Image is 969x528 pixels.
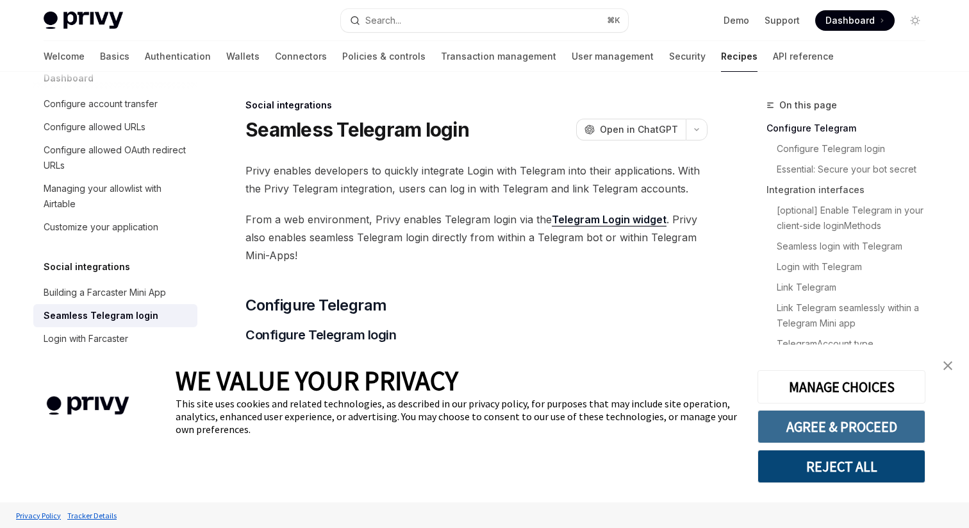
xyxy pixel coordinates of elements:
a: Transaction management [441,41,556,72]
a: Wallets [226,41,260,72]
a: Authentication [145,41,211,72]
img: light logo [44,12,123,30]
div: Customize your application [44,219,158,235]
span: WE VALUE YOUR PRIVACY [176,364,458,397]
h1: Seamless Telegram login [245,118,469,141]
a: Configure allowed OAuth redirect URLs [33,139,197,177]
div: Seamless Telegram login [44,308,158,323]
h5: Social integrations [44,259,130,275]
div: Configure account transfer [44,96,158,112]
img: close banner [943,361,952,370]
img: company logo [19,378,156,434]
a: Support [765,14,800,27]
span: Open in ChatGPT [600,123,678,136]
a: Dashboard [815,10,895,31]
div: This site uses cookies and related technologies, as described in our privacy policy, for purposes... [176,397,738,436]
button: AGREE & PROCEED [758,410,925,443]
a: Recipes [721,41,758,72]
a: Link Telegram seamlessly within a Telegram Mini app [777,298,936,334]
div: Login with Farcaster [44,331,128,346]
span: Dashboard [825,14,875,27]
div: Configure allowed OAuth redirect URLs [44,142,190,173]
div: Building a Farcaster Mini App [44,285,166,300]
div: Managing your allowlist with Airtable [44,181,190,212]
a: [optional] Enable Telegram in your client-side loginMethods [777,200,936,236]
span: Configure Telegram [245,295,386,316]
div: Search... [365,13,401,28]
a: Seamless Telegram login [33,304,197,327]
span: Configure Telegram login [245,326,396,344]
a: Customize your application [33,216,197,239]
button: Search...⌘K [341,9,628,32]
a: Building a Farcaster Mini App [33,281,197,304]
button: REJECT ALL [758,450,925,483]
a: Login with Farcaster [33,327,197,350]
span: Privy enables developers to quickly integrate Login with Telegram into their applications. With t... [245,162,708,198]
a: Configure Telegram [766,118,936,139]
a: API reference [773,41,834,72]
a: Security [669,41,706,72]
a: Privacy Policy [13,504,64,527]
a: Telegram Login widget [552,213,667,226]
a: Welcome [44,41,85,72]
button: Open in ChatGPT [576,119,686,141]
a: Seamless login with Telegram [777,236,936,257]
a: Link Telegram [777,277,936,298]
a: Demo [724,14,749,27]
a: Login with Telegram [777,257,936,277]
a: Configure allowed URLs [33,115,197,139]
div: Social integrations [245,99,708,112]
a: Configure Telegram login [777,139,936,159]
a: Integration interfaces [766,180,936,200]
a: Basics [100,41,129,72]
button: MANAGE CHOICES [758,370,925,404]
span: On this page [779,98,837,113]
a: Tracker Details [64,504,120,527]
a: Essential: Secure your bot secret [777,159,936,180]
span: From a web environment, Privy enables Telegram login via the . Privy also enables seamless Telegr... [245,210,708,264]
a: Configure account transfer [33,92,197,115]
div: Configure allowed URLs [44,119,145,135]
button: Toggle dark mode [905,10,925,31]
a: Managing your allowlist with Airtable [33,177,197,216]
a: TelegramAccount type [777,334,936,354]
a: Connectors [275,41,327,72]
a: User management [572,41,654,72]
a: close banner [935,353,961,379]
a: Policies & controls [342,41,426,72]
span: ⌘ K [607,15,620,26]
